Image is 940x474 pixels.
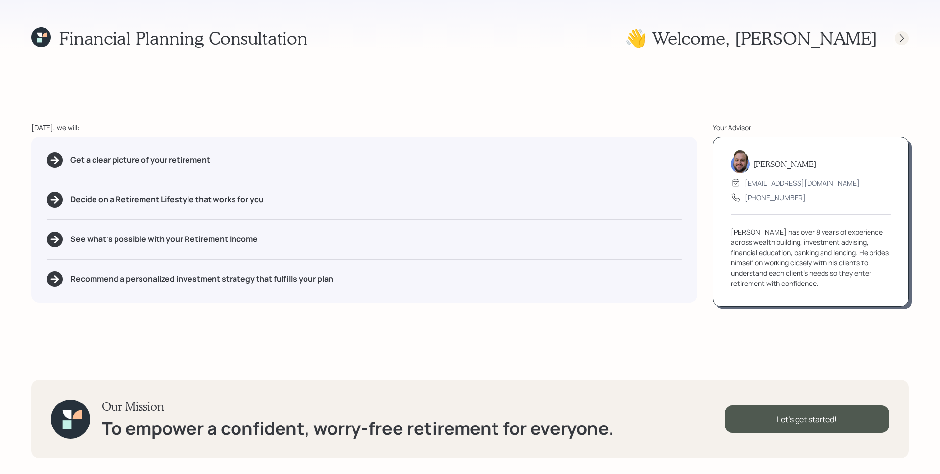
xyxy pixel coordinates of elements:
h5: See what's possible with your Retirement Income [70,235,258,244]
h1: 👋 Welcome , [PERSON_NAME] [625,27,877,48]
div: [EMAIL_ADDRESS][DOMAIN_NAME] [745,178,860,188]
div: [PHONE_NUMBER] [745,192,806,203]
div: Let's get started! [725,405,889,433]
h1: Financial Planning Consultation [59,27,307,48]
h5: [PERSON_NAME] [753,159,816,168]
img: james-distasi-headshot.png [731,150,750,173]
h3: Our Mission [102,400,614,414]
div: Your Advisor [713,122,909,133]
div: [PERSON_NAME] has over 8 years of experience across wealth building, investment advising, financi... [731,227,891,288]
h5: Decide on a Retirement Lifestyle that works for you [70,195,264,204]
h5: Get a clear picture of your retirement [70,155,210,165]
h5: Recommend a personalized investment strategy that fulfills your plan [70,274,333,284]
div: [DATE], we will: [31,122,697,133]
h1: To empower a confident, worry-free retirement for everyone. [102,418,614,439]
